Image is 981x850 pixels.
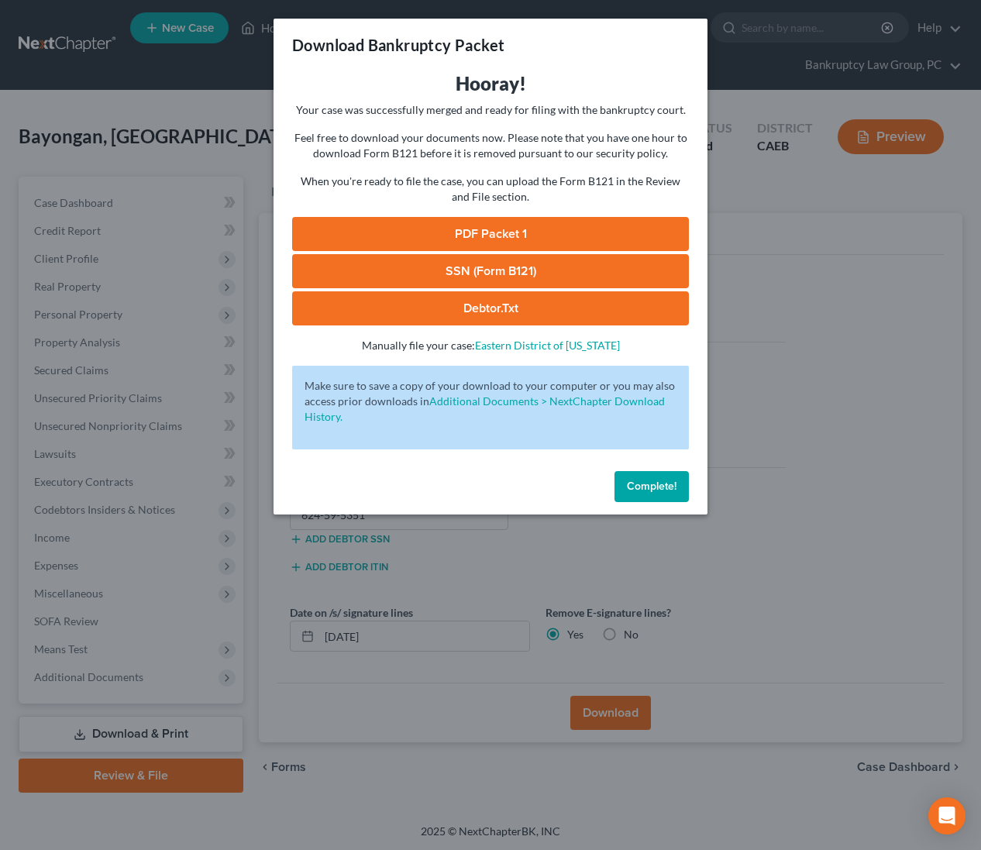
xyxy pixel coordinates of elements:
[292,71,689,96] h3: Hooray!
[305,394,665,423] a: Additional Documents > NextChapter Download History.
[928,797,966,835] div: Open Intercom Messenger
[292,34,504,56] h3: Download Bankruptcy Packet
[614,471,689,502] button: Complete!
[292,338,689,353] p: Manually file your case:
[292,174,689,205] p: When you're ready to file the case, you can upload the Form B121 in the Review and File section.
[292,217,689,251] a: PDF Packet 1
[292,130,689,161] p: Feel free to download your documents now. Please note that you have one hour to download Form B12...
[292,254,689,288] a: SSN (Form B121)
[292,291,689,325] a: Debtor.txt
[627,480,676,493] span: Complete!
[475,339,620,352] a: Eastern District of [US_STATE]
[292,102,689,118] p: Your case was successfully merged and ready for filing with the bankruptcy court.
[305,378,676,425] p: Make sure to save a copy of your download to your computer or you may also access prior downloads in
